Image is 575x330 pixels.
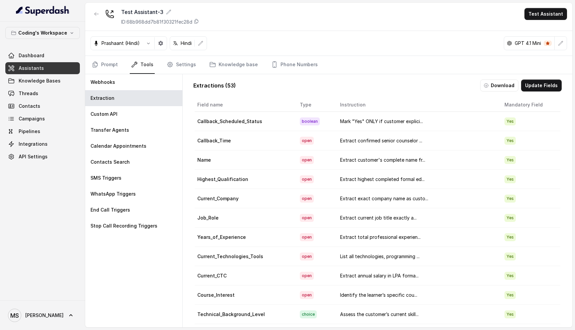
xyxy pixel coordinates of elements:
td: Extract highest completed formal ed... [335,170,499,189]
span: open [300,233,314,241]
button: Coding's Workspace [5,27,80,39]
a: API Settings [5,151,80,163]
span: open [300,175,314,183]
td: Current_Technologies_Tools [195,247,294,266]
span: Dashboard [19,52,44,59]
span: Assistants [19,65,44,72]
img: light.svg [16,5,70,16]
span: Yes [504,291,516,299]
span: Yes [504,137,516,145]
a: Phone Numbers [270,56,319,74]
a: Knowledge base [208,56,259,74]
td: Course_Interest [195,285,294,305]
td: Extract current job title exactly a... [335,208,499,228]
span: open [300,272,314,280]
span: Yes [504,156,516,164]
td: Job_Role [195,208,294,228]
td: List all technologies, programming ... [335,247,499,266]
th: Instruction [335,98,499,112]
span: open [300,291,314,299]
span: open [300,137,314,145]
p: Coding's Workspace [18,29,67,37]
td: Extract customer's complete name fr... [335,150,499,170]
td: Callback_Scheduled_Status [195,112,294,131]
td: Assess the customer’s current skill... [335,305,499,324]
span: Integrations [19,141,48,147]
td: Mark "Yes" ONLY if customer explici... [335,112,499,131]
td: Extract confirmed senior counselor ... [335,131,499,150]
p: Prashaant (Hindi) [101,40,140,47]
a: Contacts [5,100,80,112]
td: Technical_Background_Level [195,305,294,324]
span: Contacts [19,103,40,109]
button: Update Fields [521,80,562,91]
span: Yes [504,310,516,318]
p: Transfer Agents [91,127,129,133]
td: Extract exact company name as custo... [335,189,499,208]
span: open [300,214,314,222]
span: Yes [504,252,516,260]
span: Yes [504,233,516,241]
td: Years_of_Experience [195,228,294,247]
p: Custom API [91,111,117,117]
span: Yes [504,175,516,183]
a: Threads [5,87,80,99]
p: WhatsApp Triggers [91,191,136,197]
a: Tools [130,56,155,74]
div: Test Assistant-3 [121,8,199,16]
button: Download [480,80,518,91]
a: Assistants [5,62,80,74]
span: boolean [300,117,320,125]
span: API Settings [19,153,48,160]
p: Hindi [181,40,192,47]
p: Contacts Search [91,159,130,165]
span: open [300,252,314,260]
th: Type [294,98,335,112]
span: Yes [504,272,516,280]
p: Extraction [91,95,114,101]
td: Highest_Qualification [195,170,294,189]
a: Pipelines [5,125,80,137]
td: Identify the learner’s specific cou... [335,285,499,305]
span: Campaigns [19,115,45,122]
p: Extractions ( 53 ) [193,82,236,89]
td: Extract annual salary in LPA forma... [335,266,499,285]
td: Extract total professional experien... [335,228,499,247]
th: Field name [195,98,294,112]
span: Pipelines [19,128,40,135]
span: Yes [504,117,516,125]
p: Stop Call Recording Triggers [91,223,157,229]
a: Prompt [91,56,119,74]
p: SMS Triggers [91,175,121,181]
span: Knowledge Bases [19,78,61,84]
p: Calendar Appointments [91,143,146,149]
td: Name [195,150,294,170]
span: open [300,195,314,203]
td: Callback_Time [195,131,294,150]
th: Mandatory Field [499,98,560,112]
span: Threads [19,90,38,97]
p: End Call Triggers [91,207,130,213]
button: Test Assistant [524,8,567,20]
td: Current_CTC [195,266,294,285]
a: Integrations [5,138,80,150]
a: Campaigns [5,113,80,125]
p: Webhooks [91,79,115,85]
a: [PERSON_NAME] [5,306,80,325]
a: Knowledge Bases [5,75,80,87]
a: Settings [165,56,197,74]
nav: Tabs [91,56,567,74]
span: Yes [504,214,516,222]
p: ID: 68b968dd7b81f30321fec28d [121,19,192,25]
a: Dashboard [5,50,80,62]
span: open [300,156,314,164]
text: MS [10,312,19,319]
td: Current_Company [195,189,294,208]
svg: openai logo [507,41,512,46]
span: Yes [504,195,516,203]
span: [PERSON_NAME] [25,312,64,319]
span: choice [300,310,317,318]
p: GPT 4.1 Mini [515,40,541,47]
